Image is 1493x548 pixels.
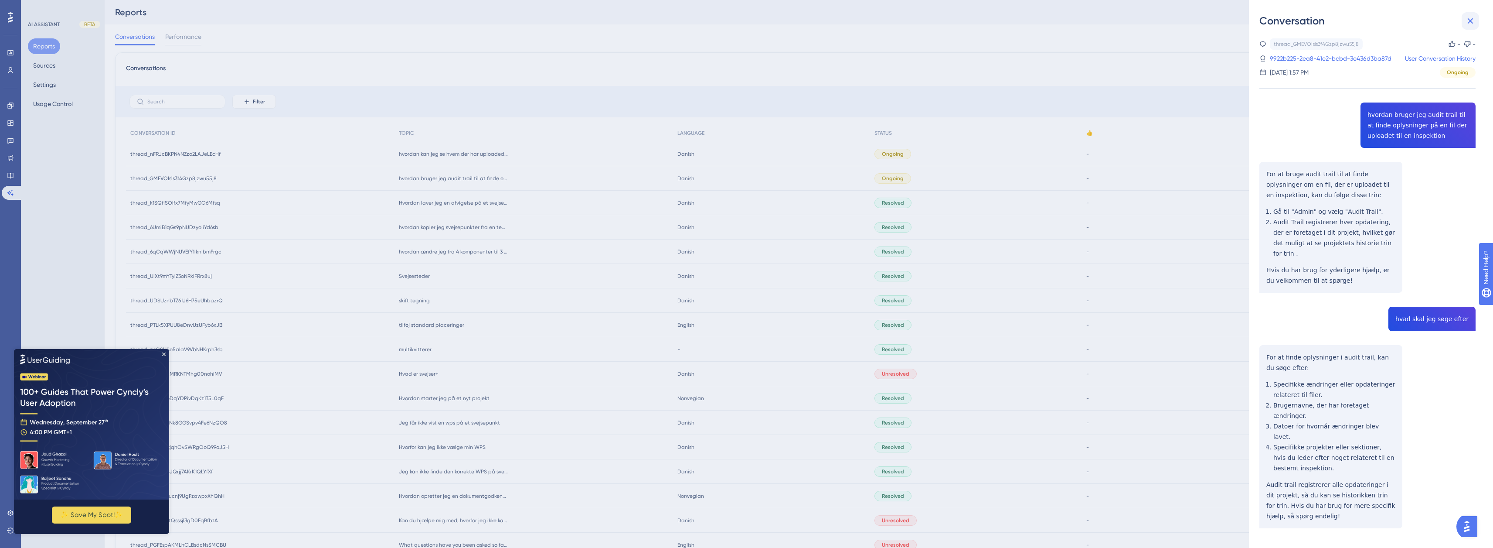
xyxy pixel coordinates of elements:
[38,158,117,175] button: ✨ Save My Spot!✨
[1456,514,1483,540] iframe: UserGuiding AI Assistant Launcher
[148,3,152,7] div: Close Preview
[1270,53,1391,64] a: 9922b225-2ea8-41e2-bcbd-3e436d3ba87d
[1259,14,1483,28] div: Conversation
[1405,53,1476,64] a: User Conversation History
[1457,39,1460,49] div: -
[1447,69,1469,76] span: Ongoing
[20,2,54,13] span: Need Help?
[1473,39,1476,49] div: -
[1274,41,1359,48] div: thread_GMEVOIsls3f4Gzp8jzwu55j8
[1270,67,1309,78] div: [DATE] 1:57 PM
